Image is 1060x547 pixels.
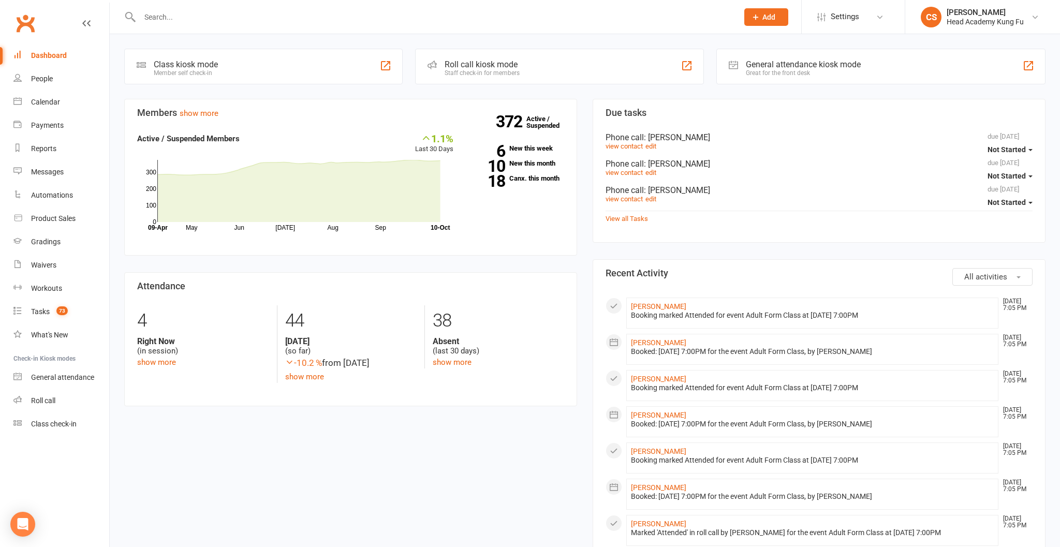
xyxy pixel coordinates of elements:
strong: 18 [469,173,505,189]
a: Tasks 73 [13,300,109,323]
div: What's New [31,331,68,339]
a: Calendar [13,91,109,114]
div: 4 [137,305,269,336]
strong: Right Now [137,336,269,346]
div: Booked: [DATE] 7:00PM for the event Adult Form Class, by [PERSON_NAME] [631,420,994,428]
div: [PERSON_NAME] [947,8,1024,17]
div: Product Sales [31,214,76,223]
div: Messages [31,168,64,176]
a: Automations [13,184,109,207]
button: Not Started [988,193,1033,212]
div: General attendance [31,373,94,381]
div: Reports [31,144,56,153]
div: Booking marked Attended for event Adult Form Class at [DATE] 7:00PM [631,456,994,465]
a: General attendance kiosk mode [13,366,109,389]
div: Phone call [606,132,1033,142]
a: view contact [606,169,643,176]
div: Phone call [606,185,1033,195]
span: : [PERSON_NAME] [644,159,710,169]
div: (in session) [137,336,269,356]
h3: Members [137,108,564,118]
a: Roll call [13,389,109,412]
a: Reports [13,137,109,160]
div: Roll call kiosk mode [445,60,520,69]
div: Dashboard [31,51,67,60]
time: [DATE] 7:05 PM [998,407,1032,420]
a: Waivers [13,254,109,277]
div: Great for the front desk [746,69,861,77]
strong: 6 [469,143,505,159]
strong: [DATE] [285,336,417,346]
div: Last 30 Days [415,132,453,155]
a: show more [433,358,472,367]
a: View all Tasks [606,215,648,223]
h3: Recent Activity [606,268,1033,278]
a: show more [180,109,218,118]
a: show more [137,358,176,367]
div: Waivers [31,261,56,269]
div: from [DATE] [285,356,417,370]
a: view contact [606,195,643,203]
span: Not Started [988,198,1026,206]
a: [PERSON_NAME] [631,302,686,311]
time: [DATE] 7:05 PM [998,515,1032,529]
div: Calendar [31,98,60,106]
a: Clubworx [12,10,38,36]
div: Payments [31,121,64,129]
div: Open Intercom Messenger [10,512,35,537]
div: Class check-in [31,420,77,428]
a: Class kiosk mode [13,412,109,436]
a: [PERSON_NAME] [631,338,686,347]
a: Messages [13,160,109,184]
time: [DATE] 7:05 PM [998,334,1032,348]
a: Payments [13,114,109,137]
div: CS [921,7,941,27]
a: view contact [606,142,643,150]
a: edit [645,142,656,150]
time: [DATE] 7:05 PM [998,371,1032,384]
strong: 10 [469,158,505,174]
a: [PERSON_NAME] [631,447,686,455]
button: Not Started [988,140,1033,159]
a: [PERSON_NAME] [631,375,686,383]
span: All activities [964,272,1007,282]
a: [PERSON_NAME] [631,411,686,419]
div: Booking marked Attended for event Adult Form Class at [DATE] 7:00PM [631,311,994,320]
div: Marked 'Attended' in roll call by [PERSON_NAME] for the event Adult Form Class at [DATE] 7:00PM [631,528,994,537]
div: Head Academy Kung Fu [947,17,1024,26]
div: Booked: [DATE] 7:00PM for the event Adult Form Class, by [PERSON_NAME] [631,347,994,356]
button: Add [744,8,788,26]
span: -10.2 % [285,358,322,368]
div: Roll call [31,396,55,405]
div: 44 [285,305,417,336]
strong: Active / Suspended Members [137,134,240,143]
a: [PERSON_NAME] [631,483,686,492]
span: Add [762,13,775,21]
div: (last 30 days) [433,336,564,356]
strong: 372 [496,114,526,129]
div: Member self check-in [154,69,218,77]
span: Not Started [988,172,1026,180]
div: 1.1% [415,132,453,144]
div: Gradings [31,238,61,246]
span: Not Started [988,145,1026,154]
a: Product Sales [13,207,109,230]
div: Phone call [606,159,1033,169]
a: What's New [13,323,109,347]
h3: Attendance [137,281,564,291]
strong: Absent [433,336,564,346]
button: All activities [952,268,1033,286]
a: Workouts [13,277,109,300]
div: (so far) [285,336,417,356]
div: General attendance kiosk mode [746,60,861,69]
span: : [PERSON_NAME] [644,132,710,142]
div: Tasks [31,307,50,316]
span: : [PERSON_NAME] [644,185,710,195]
a: 10New this month [469,160,564,167]
a: Dashboard [13,44,109,67]
a: edit [645,195,656,203]
a: 372Active / Suspended [526,108,572,137]
div: 38 [433,305,564,336]
time: [DATE] 7:05 PM [998,443,1032,456]
div: Workouts [31,284,62,292]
